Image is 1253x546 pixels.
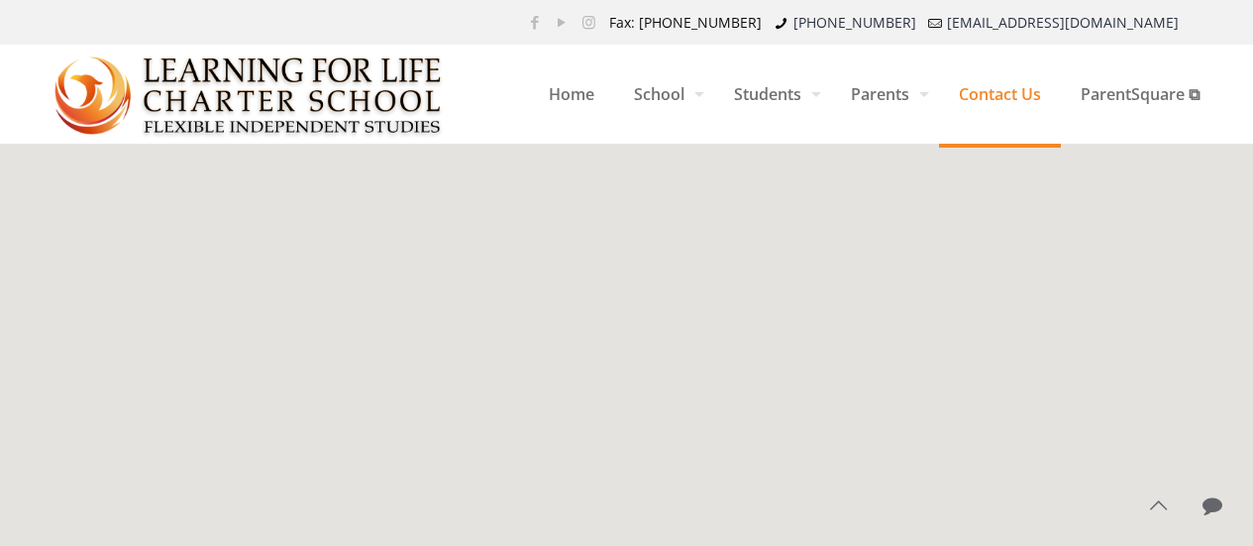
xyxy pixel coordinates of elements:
span: ParentSquare ⧉ [1061,64,1219,124]
a: Facebook icon [525,12,546,32]
a: [EMAIL_ADDRESS][DOMAIN_NAME] [947,13,1179,32]
a: Instagram icon [578,12,599,32]
i: mail [926,13,946,32]
img: Contact Us [54,46,444,145]
a: [PHONE_NUMBER] [793,13,916,32]
span: Contact Us [939,64,1061,124]
a: Home [529,45,614,144]
a: Contact Us [939,45,1061,144]
span: School [614,64,714,124]
a: Back to top icon [1137,485,1179,526]
span: Parents [831,64,939,124]
i: phone [772,13,791,32]
a: School [614,45,714,144]
span: Students [714,64,831,124]
a: Learning for Life Charter School [54,45,444,144]
a: ParentSquare ⧉ [1061,45,1219,144]
a: Students [714,45,831,144]
a: Parents [831,45,939,144]
span: Home [529,64,614,124]
a: YouTube icon [552,12,573,32]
